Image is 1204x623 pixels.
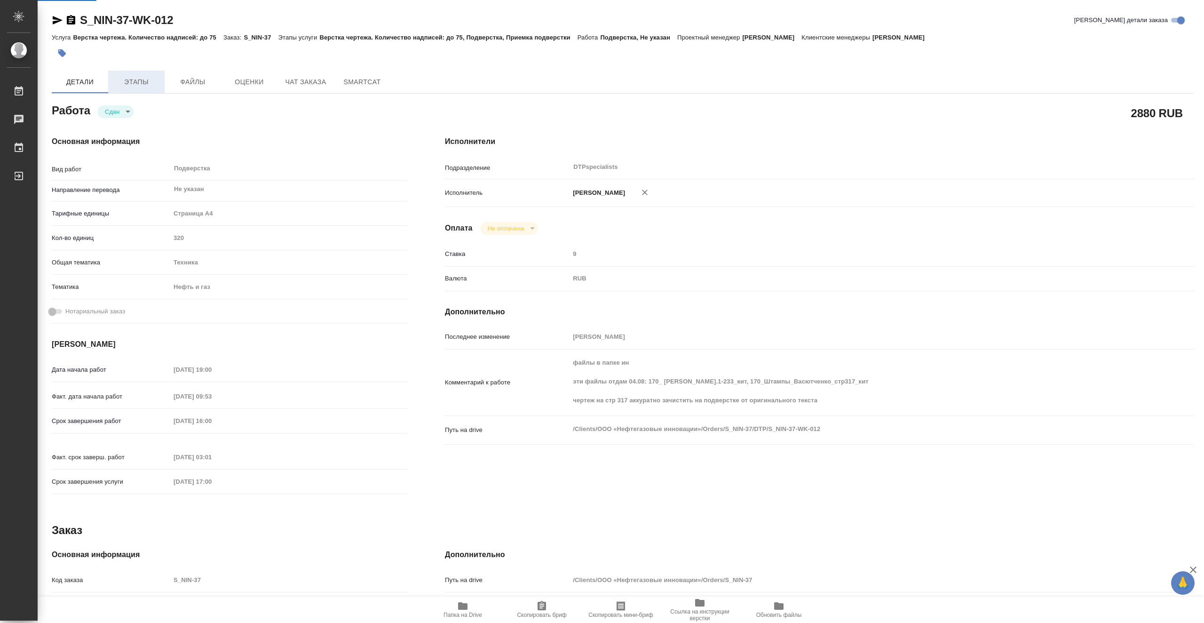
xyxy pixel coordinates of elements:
[52,416,170,426] p: Срок завершения работ
[480,222,538,235] div: Сдан
[517,612,566,618] span: Скопировать бриф
[581,597,660,623] button: Скопировать мини-бриф
[278,34,320,41] p: Этапы услуги
[445,188,570,198] p: Исполнитель
[445,425,570,435] p: Путь на drive
[52,453,170,462] p: Факт. срок заверш. работ
[80,14,173,26] a: S_NIN-37-WK-012
[52,339,407,350] h4: [PERSON_NAME]
[444,612,482,618] span: Папка на Drive
[739,597,818,623] button: Обновить файлы
[570,330,1131,343] input: Пустое поле
[445,306,1194,318] h4: Дополнительно
[170,76,215,88] span: Файлы
[445,249,570,259] p: Ставка
[340,76,385,88] span: SmartCat
[1131,105,1183,121] h2: 2880 RUB
[52,392,170,401] p: Факт. дата начала работ
[52,365,170,375] p: Дата начала работ
[170,450,253,464] input: Пустое поле
[445,163,570,173] p: Подразделение
[677,34,742,41] p: Проектный менеджер
[227,76,272,88] span: Оценки
[445,223,473,234] h4: Оплата
[52,15,63,26] button: Скопировать ссылку для ЯМессенджера
[65,15,77,26] button: Скопировать ссылку
[445,136,1194,147] h4: Исполнители
[102,108,122,116] button: Сдан
[73,34,223,41] p: Верстка чертежа. Количество надписей: до 75
[52,258,170,267] p: Общая тематика
[570,271,1131,287] div: RUB
[1175,573,1191,593] span: 🙏
[52,523,82,538] h2: Заказ
[666,608,734,622] span: Ссылка на инструкции верстки
[1074,16,1168,25] span: [PERSON_NAME] детали заказа
[423,597,502,623] button: Папка на Drive
[170,255,407,271] div: Техника
[570,355,1131,408] textarea: файлы в папке ин эти файлы отдам 04.08: 170_ [PERSON_NAME].1-233_кит, 170_Штампы_Васютченко_стр31...
[170,414,253,428] input: Пустое поле
[578,34,601,41] p: Работа
[445,549,1194,560] h4: Дополнительно
[634,182,655,203] button: Удалить исполнителя
[485,224,527,232] button: Не оплачена
[801,34,872,41] p: Клиентские менеджеры
[223,34,244,41] p: Заказ:
[742,34,801,41] p: [PERSON_NAME]
[570,247,1131,261] input: Пустое поле
[502,597,581,623] button: Скопировать бриф
[283,76,328,88] span: Чат заказа
[756,612,802,618] span: Обновить файлы
[57,76,103,88] span: Детали
[445,575,570,585] p: Путь на drive
[170,231,407,245] input: Пустое поле
[52,185,170,195] p: Направление перевода
[114,76,159,88] span: Этапы
[97,105,134,118] div: Сдан
[52,34,73,41] p: Услуга
[445,332,570,342] p: Последнее изменение
[170,279,407,295] div: Нефть и газ
[872,34,932,41] p: [PERSON_NAME]
[570,421,1131,437] textarea: /Clients/ООО «Нефтегазовые инновации»/Orders/S_NIN-37/DTP/S_NIN-37-WK-012
[319,34,577,41] p: Верстка чертежа. Количество надписей: до 75, Подверстка, Приемка подверстки
[52,209,170,218] p: Тарифные единицы
[52,477,170,487] p: Срок завершения услуги
[170,475,253,488] input: Пустое поле
[170,573,407,587] input: Пустое поле
[600,34,677,41] p: Подверстка, Не указан
[660,597,739,623] button: Ссылка на инструкции верстки
[52,575,170,585] p: Код заказа
[52,549,407,560] h4: Основная информация
[52,233,170,243] p: Кол-во единиц
[170,363,253,376] input: Пустое поле
[1171,571,1195,595] button: 🙏
[170,390,253,403] input: Пустое поле
[588,612,653,618] span: Скопировать мини-бриф
[52,165,170,174] p: Вид работ
[445,378,570,387] p: Комментарий к работе
[52,43,72,64] button: Добавить тэг
[570,188,625,198] p: [PERSON_NAME]
[170,206,407,222] div: Страница А4
[52,282,170,292] p: Тематика
[52,136,407,147] h4: Основная информация
[445,274,570,283] p: Валюта
[244,34,278,41] p: S_NIN-37
[570,573,1131,587] input: Пустое поле
[52,101,90,118] h2: Работа
[65,307,125,316] span: Нотариальный заказ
